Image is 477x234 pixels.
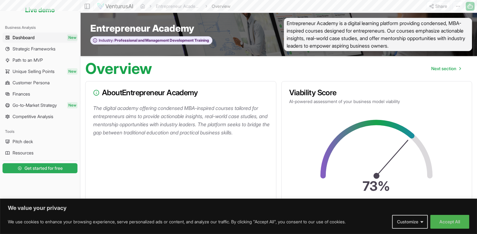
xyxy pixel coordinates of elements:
[3,112,77,122] a: Competitive Analysis
[289,98,464,105] p: AI-powered assessment of your business model viability
[8,218,346,226] p: We use cookies to enhance your browsing experience, serve personalized ads or content, and analyz...
[67,102,77,108] span: New
[3,137,77,147] a: Pitch deck
[67,68,77,75] span: New
[3,100,77,110] a: Go-to-Market StrategyNew
[67,34,77,41] span: New
[93,104,271,137] p: The digital academy offering condensed MBA-inspired courses tailored for entrepreneurs aims to pr...
[431,65,456,72] span: Next section
[3,78,77,88] a: Customer Persona
[90,23,194,34] span: Entrepreneur Academy
[13,138,33,145] span: Pitch deck
[13,46,56,52] span: Strategic Frameworks
[90,36,212,45] button: Industry:Professional and Management Development Training
[85,61,152,76] h1: Overview
[3,162,77,174] a: Get started for free
[3,163,77,173] button: Get started for free
[3,23,77,33] div: Business Analysis
[13,80,50,86] span: Customer Persona
[3,148,77,158] a: Resources
[24,165,63,171] span: Get started for free
[93,89,268,96] h3: About Entrepreneur Academy
[3,66,77,76] a: Unique Selling PointsNew
[430,215,469,229] button: Accept All
[8,204,469,212] p: We value your privacy
[13,57,43,63] span: Path to an MVP
[13,91,30,97] span: Finances
[363,178,390,194] text: 73 %
[13,113,53,120] span: Competitive Analysis
[284,18,472,51] span: Entrepreneur Academy is a digital learning platform providing condensed, MBA-inspired courses des...
[3,44,77,54] a: Strategic Frameworks
[3,89,77,99] a: Finances
[426,62,466,75] a: Go to next page
[99,38,114,43] span: Industry:
[426,62,466,75] nav: pagination
[114,38,209,43] span: Professional and Management Development Training
[13,102,57,108] span: Go-to-Market Strategy
[3,33,77,43] a: DashboardNew
[3,55,77,65] a: Path to an MVP
[3,127,77,137] div: Tools
[13,34,34,41] span: Dashboard
[392,215,428,229] button: Customize
[13,150,34,156] span: Resources
[13,68,55,75] span: Unique Selling Points
[289,89,464,96] h3: Viability Score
